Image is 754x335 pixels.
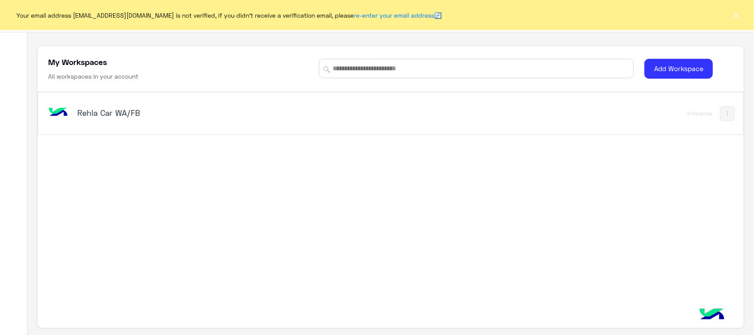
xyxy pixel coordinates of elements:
div: Enterprise [688,110,713,117]
h5: Rehla Car WA/FB [77,107,325,118]
img: hulul-logo.png [697,300,727,331]
span: Your email address [EMAIL_ADDRESS][DOMAIN_NAME] is not verified, if you didn't receive a verifica... [17,11,442,20]
h5: My Workspaces [48,57,107,67]
img: bot image [46,101,70,125]
h6: All workspaces in your account [48,72,138,81]
button: Add Workspace [644,59,713,79]
button: × [732,11,741,19]
a: re-enter your email address [354,11,435,19]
